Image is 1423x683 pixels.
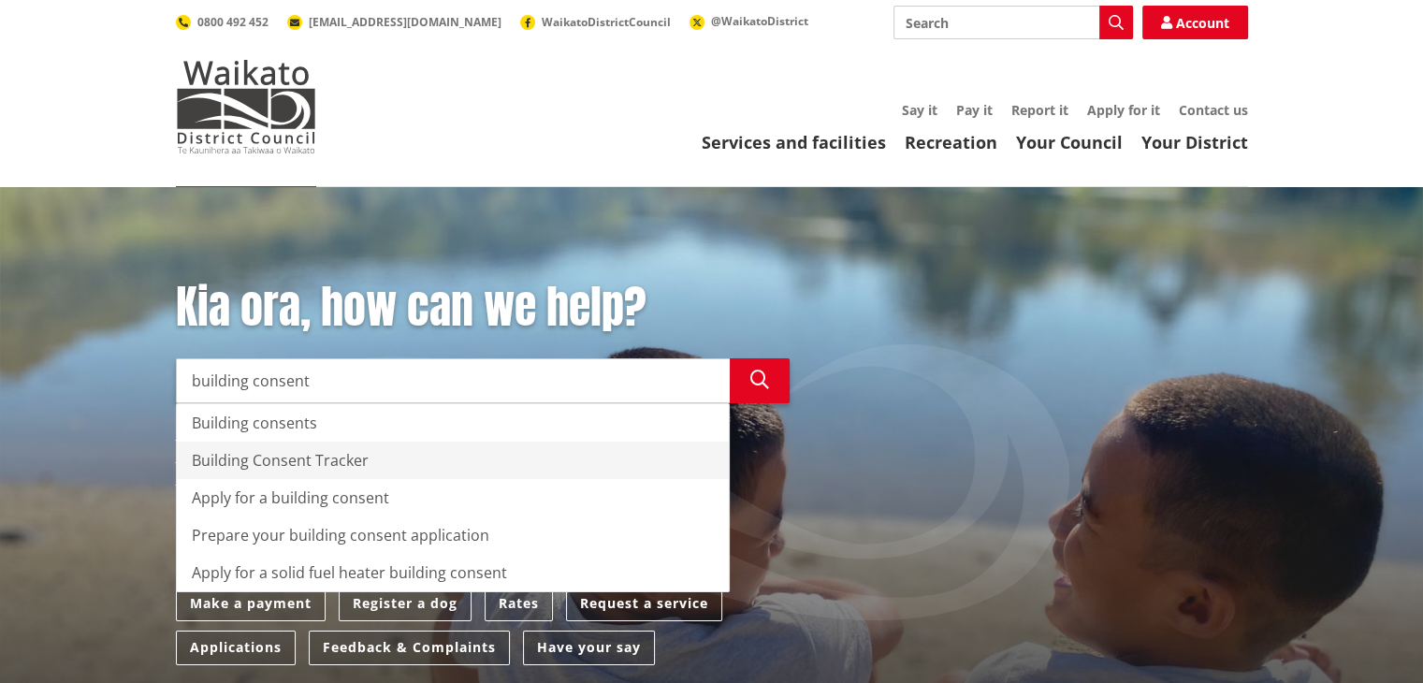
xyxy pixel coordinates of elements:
[690,13,808,29] a: @WaikatoDistrict
[523,631,655,665] a: Have your say
[902,101,937,119] a: Say it
[177,554,729,591] div: Apply for a solid fuel heater building consent
[520,14,671,30] a: WaikatoDistrictCouncil
[176,281,790,335] h1: Kia ora, how can we help?
[177,404,729,442] div: Building consents
[1142,6,1248,39] a: Account
[893,6,1133,39] input: Search input
[1141,131,1248,153] a: Your District
[702,131,886,153] a: Services and facilities
[1011,101,1068,119] a: Report it
[176,60,316,153] img: Waikato District Council - Te Kaunihera aa Takiwaa o Waikato
[1179,101,1248,119] a: Contact us
[566,587,722,621] a: Request a service
[177,479,729,516] div: Apply for a building consent
[176,587,326,621] a: Make a payment
[309,14,501,30] span: [EMAIL_ADDRESS][DOMAIN_NAME]
[905,131,997,153] a: Recreation
[711,13,808,29] span: @WaikatoDistrict
[176,358,730,403] input: Search input
[956,101,993,119] a: Pay it
[177,516,729,554] div: Prepare your building consent application
[1087,101,1160,119] a: Apply for it
[176,14,269,30] a: 0800 492 452
[485,587,553,621] a: Rates
[177,442,729,479] div: Building Consent Tracker
[1016,131,1123,153] a: Your Council
[309,631,510,665] a: Feedback & Complaints
[1337,604,1404,672] iframe: Messenger Launcher
[287,14,501,30] a: [EMAIL_ADDRESS][DOMAIN_NAME]
[176,631,296,665] a: Applications
[197,14,269,30] span: 0800 492 452
[339,587,472,621] a: Register a dog
[542,14,671,30] span: WaikatoDistrictCouncil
